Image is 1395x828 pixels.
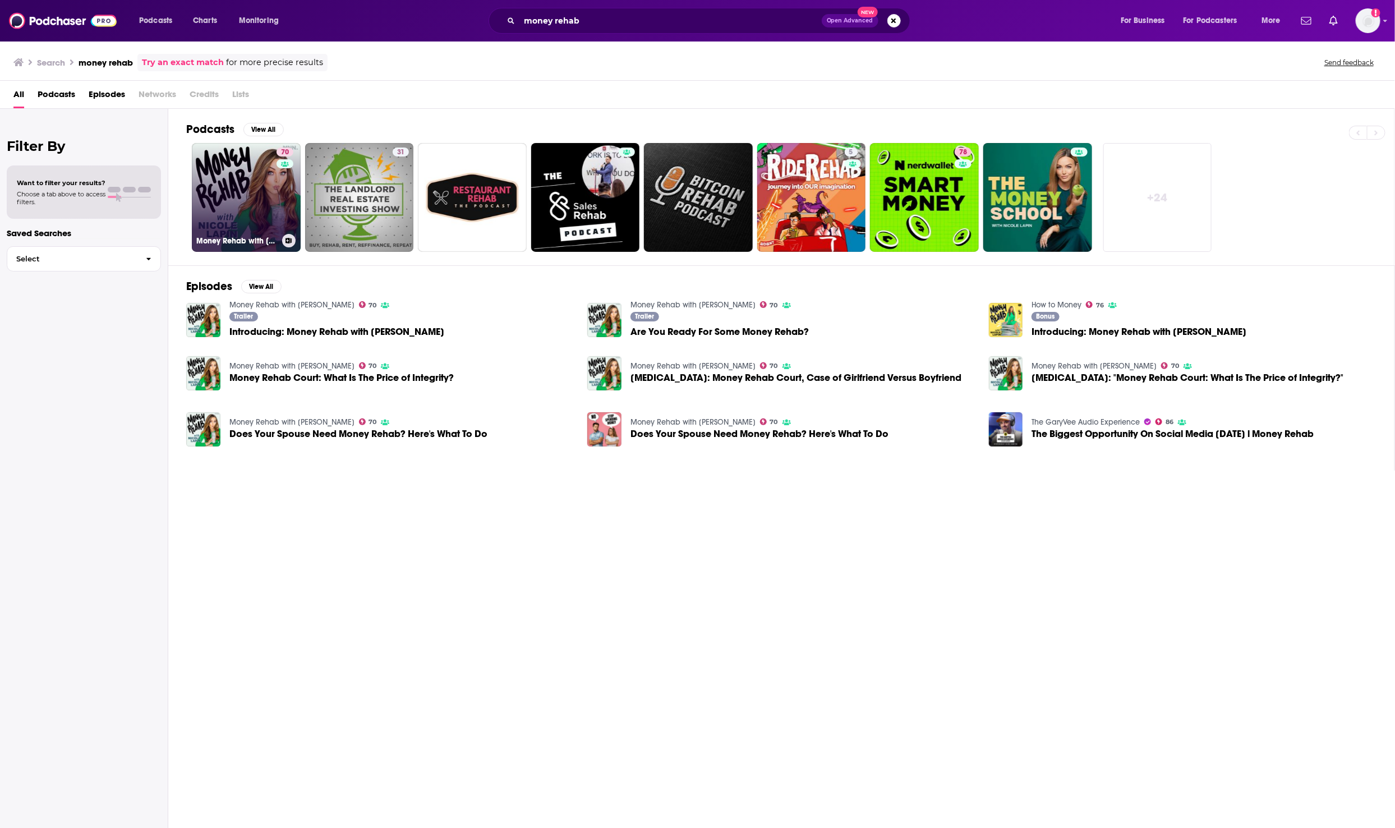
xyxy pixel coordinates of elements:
a: Introducing: Money Rehab with Nicole Lapin [229,327,444,337]
a: Show notifications dropdown [1297,11,1316,30]
button: Open AdvancedNew [822,14,878,27]
span: for more precise results [226,56,323,69]
a: Money Rehab Court: What Is The Price of Integrity? [229,373,454,383]
h3: Search [37,57,65,68]
a: Encore: "Money Rehab Court: What Is The Price of Integrity?" [1032,373,1343,383]
button: open menu [1254,12,1295,30]
a: 70 [359,362,377,369]
span: More [1262,13,1281,29]
span: Want to filter your results? [17,179,105,187]
span: Introducing: Money Rehab with [PERSON_NAME] [229,327,444,337]
svg: Add a profile image [1371,8,1380,17]
h2: Filter By [7,138,161,154]
span: Networks [139,85,176,108]
a: How to Money [1032,300,1081,310]
span: Charts [193,13,217,29]
span: Open Advanced [827,18,873,24]
a: Money Rehab with Nicole Lapin [630,361,756,371]
button: View All [243,123,284,136]
img: Introducing: Money Rehab with Nicole Lapin [989,303,1023,337]
span: 70 [770,364,778,369]
div: Search podcasts, credits, & more... [499,8,921,34]
a: 86 [1155,418,1173,425]
span: For Business [1121,13,1165,29]
a: Episodes [89,85,125,108]
a: 70Money Rehab with [PERSON_NAME] [192,143,301,252]
img: Podchaser - Follow, Share and Rate Podcasts [9,10,117,31]
span: Credits [190,85,219,108]
a: EpisodesView All [186,279,282,293]
img: Encore: Money Rehab Court, Case of Girlfriend Versus Boyfriend [587,356,621,390]
a: 31 [393,148,409,157]
span: 70 [770,420,778,425]
span: Podcasts [38,85,75,108]
a: Money Rehab with Nicole Lapin [229,300,354,310]
p: Saved Searches [7,228,161,238]
span: [MEDICAL_DATA]: Money Rehab Court, Case of Girlfriend Versus Boyfriend [630,373,961,383]
a: +24 [1103,143,1212,252]
a: Does Your Spouse Need Money Rehab? Here's What To Do [229,429,487,439]
span: Introducing: Money Rehab with [PERSON_NAME] [1032,327,1246,337]
span: 78 [959,147,967,158]
a: Encore: Money Rehab Court, Case of Girlfriend Versus Boyfriend [630,373,961,383]
span: Trailer [234,313,253,320]
a: Money Rehab with Nicole Lapin [1032,361,1157,371]
a: Introducing: Money Rehab with Nicole Lapin [1032,327,1246,337]
a: Does Your Spouse Need Money Rehab? Here's What To Do [630,429,888,439]
a: PodcastsView All [186,122,284,136]
img: The Biggest Opportunity On Social Media Today l Money Rehab [989,412,1023,447]
span: Logged in as angelahattar [1356,8,1380,33]
input: Search podcasts, credits, & more... [519,12,822,30]
img: User Profile [1356,8,1380,33]
span: 70 [770,303,778,308]
button: open menu [1113,12,1179,30]
a: All [13,85,24,108]
a: The GaryVee Audio Experience [1032,417,1140,427]
a: 78 [870,143,979,252]
span: 70 [1171,364,1179,369]
img: Introducing: Money Rehab with Nicole Lapin [186,303,220,337]
span: 70 [369,303,376,308]
img: Are You Ready For Some Money Rehab? [587,303,621,337]
h3: Money Rehab with [PERSON_NAME] [196,236,278,246]
img: Does Your Spouse Need Money Rehab? Here's What To Do [587,412,621,447]
span: Lists [232,85,249,108]
a: 5 [845,148,858,157]
h2: Podcasts [186,122,234,136]
span: 76 [1096,303,1104,308]
a: 70 [277,148,293,157]
span: 70 [369,364,376,369]
a: Money Rehab with Nicole Lapin [630,300,756,310]
img: Does Your Spouse Need Money Rehab? Here's What To Do [186,412,220,447]
img: Money Rehab Court: What Is The Price of Integrity? [186,356,220,390]
h2: Episodes [186,279,232,293]
a: Money Rehab with Nicole Lapin [229,417,354,427]
span: Bonus [1037,313,1055,320]
a: 70 [359,301,377,308]
span: For Podcasters [1184,13,1237,29]
span: New [858,7,878,17]
span: Choose a tab above to access filters. [17,190,105,206]
button: open menu [131,12,187,30]
span: Monitoring [239,13,279,29]
button: open menu [231,12,293,30]
a: Encore: "Money Rehab Court: What Is The Price of Integrity?" [989,356,1023,390]
button: Select [7,246,161,272]
span: 5 [849,147,853,158]
span: [MEDICAL_DATA]: "Money Rehab Court: What Is The Price of Integrity?" [1032,373,1343,383]
a: Money Rehab with Nicole Lapin [630,417,756,427]
span: 31 [397,147,404,158]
